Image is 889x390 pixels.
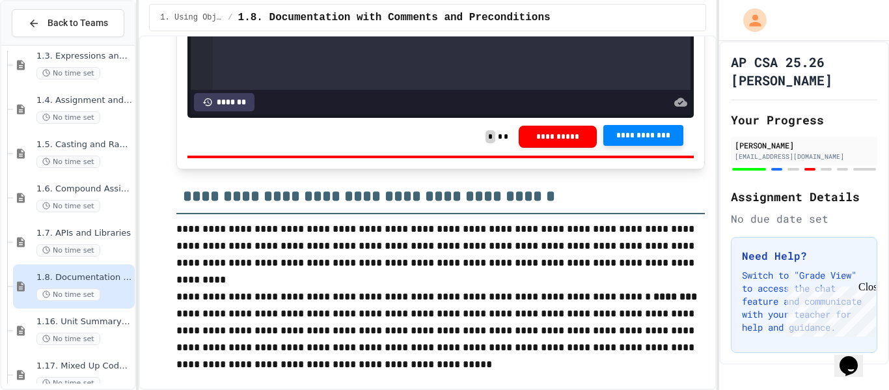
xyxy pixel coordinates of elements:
[36,67,100,79] span: No time set
[731,111,877,129] h2: Your Progress
[36,361,132,372] span: 1.17. Mixed Up Code Practice 1.1-1.6
[238,10,551,25] span: 1.8. Documentation with Comments and Preconditions
[36,111,100,124] span: No time set
[36,95,132,106] span: 1.4. Assignment and Input
[731,211,877,227] div: No due date set
[36,228,132,239] span: 1.7. APIs and Libraries
[36,288,100,301] span: No time set
[36,316,132,327] span: 1.16. Unit Summary 1a (1.1-1.6)
[735,152,873,161] div: [EMAIL_ADDRESS][DOMAIN_NAME]
[834,338,876,377] iframe: chat widget
[36,244,100,257] span: No time set
[160,12,223,23] span: 1. Using Objects and Methods
[781,281,876,337] iframe: chat widget
[36,200,100,212] span: No time set
[735,139,873,151] div: [PERSON_NAME]
[36,333,100,345] span: No time set
[36,272,132,283] span: 1.8. Documentation with Comments and Preconditions
[742,269,866,334] p: Switch to "Grade View" to access the chat feature and communicate with your teacher for help and ...
[36,184,132,195] span: 1.6. Compound Assignment Operators
[36,377,100,389] span: No time set
[730,5,770,35] div: My Account
[5,5,90,83] div: Chat with us now!Close
[742,248,866,264] h3: Need Help?
[36,156,100,168] span: No time set
[36,51,132,62] span: 1.3. Expressions and Output [New]
[731,188,877,206] h2: Assignment Details
[48,16,108,30] span: Back to Teams
[36,139,132,150] span: 1.5. Casting and Ranges of Values
[228,12,232,23] span: /
[731,53,877,89] h1: AP CSA 25.26 [PERSON_NAME]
